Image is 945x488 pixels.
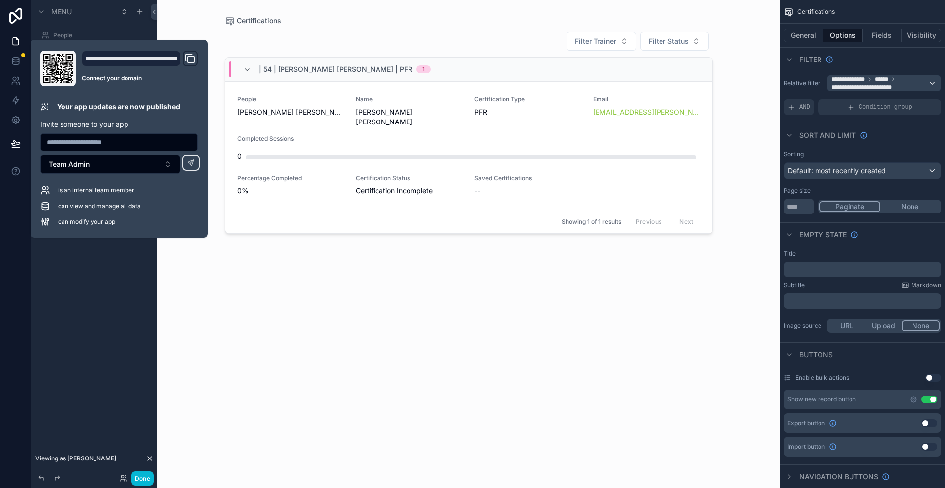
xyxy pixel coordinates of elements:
span: Default: most recently created [788,166,886,175]
span: Navigation buttons [799,472,878,482]
div: Domain and Custom Link [82,51,198,86]
label: Image source [784,322,823,330]
span: Condition group [859,103,912,111]
span: Showing 1 of 1 results [562,218,621,226]
div: scrollable content [784,293,941,309]
button: Default: most recently created [784,162,941,179]
button: Done [131,471,154,486]
span: Filter [799,55,821,64]
p: Invite someone to your app [40,120,198,129]
span: can modify your app [58,218,115,226]
button: Visibility [902,29,941,42]
span: Import button [787,443,825,451]
span: Empty state [799,230,847,240]
span: Markdown [911,281,941,289]
a: Connect your domain [82,74,198,82]
label: Enable bulk actions [795,374,849,382]
button: Options [823,29,863,42]
span: Viewing as [PERSON_NAME] [35,455,116,462]
div: Show new record button [787,396,856,403]
button: None [902,320,940,331]
span: Sort And Limit [799,130,856,140]
span: Buttons [799,350,833,360]
span: Export button [787,419,825,427]
label: Subtitle [784,281,805,289]
span: is an internal team member [58,186,134,194]
span: can view and manage all data [58,202,141,210]
span: Certifications [797,8,835,16]
p: Your app updates are now published [57,102,180,112]
button: URL [828,320,865,331]
button: Fields [863,29,902,42]
button: Upload [865,320,902,331]
span: Team Admin [49,159,90,169]
label: Page size [784,187,811,195]
button: Select Button [40,155,180,174]
span: | 54 | [PERSON_NAME] [PERSON_NAME] | PFR [259,64,412,74]
label: Sorting [784,151,804,158]
span: Menu [51,7,72,17]
div: 1 [422,65,425,73]
div: scrollable content [784,262,941,277]
button: Paginate [819,201,880,212]
label: Relative filter [784,79,823,87]
label: People [53,31,150,39]
button: None [880,201,940,212]
a: Markdown [901,281,941,289]
label: Title [784,250,796,258]
span: AND [799,103,810,111]
button: General [784,29,823,42]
